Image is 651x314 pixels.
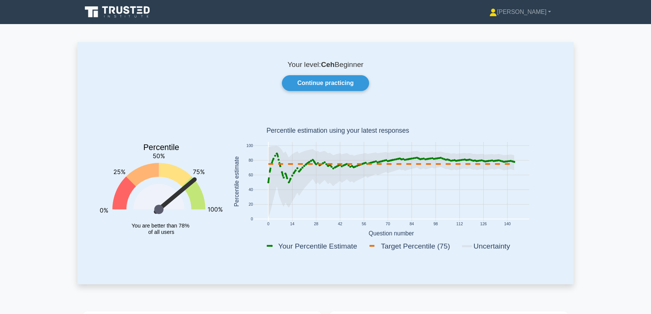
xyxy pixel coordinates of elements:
[143,143,179,152] text: Percentile
[248,158,253,162] text: 80
[456,222,463,226] text: 112
[471,5,569,20] a: [PERSON_NAME]
[248,203,253,207] text: 20
[267,222,269,226] text: 0
[248,173,253,177] text: 60
[266,127,409,135] text: Percentile estimation using your latest responses
[504,222,511,226] text: 140
[362,222,366,226] text: 56
[148,229,174,235] tspan: of all users
[290,222,295,226] text: 14
[433,222,438,226] text: 98
[248,188,253,192] text: 40
[314,222,318,226] text: 28
[233,156,240,207] text: Percentile estimate
[247,144,253,148] text: 100
[410,222,414,226] text: 84
[95,60,556,69] p: Your level: Beginner
[338,222,342,226] text: 42
[369,230,414,237] text: Question number
[132,223,189,229] tspan: You are better than 78%
[321,61,335,68] b: Ceh
[480,222,487,226] text: 126
[282,75,369,91] a: Continue practicing
[251,217,253,221] text: 0
[386,222,390,226] text: 70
